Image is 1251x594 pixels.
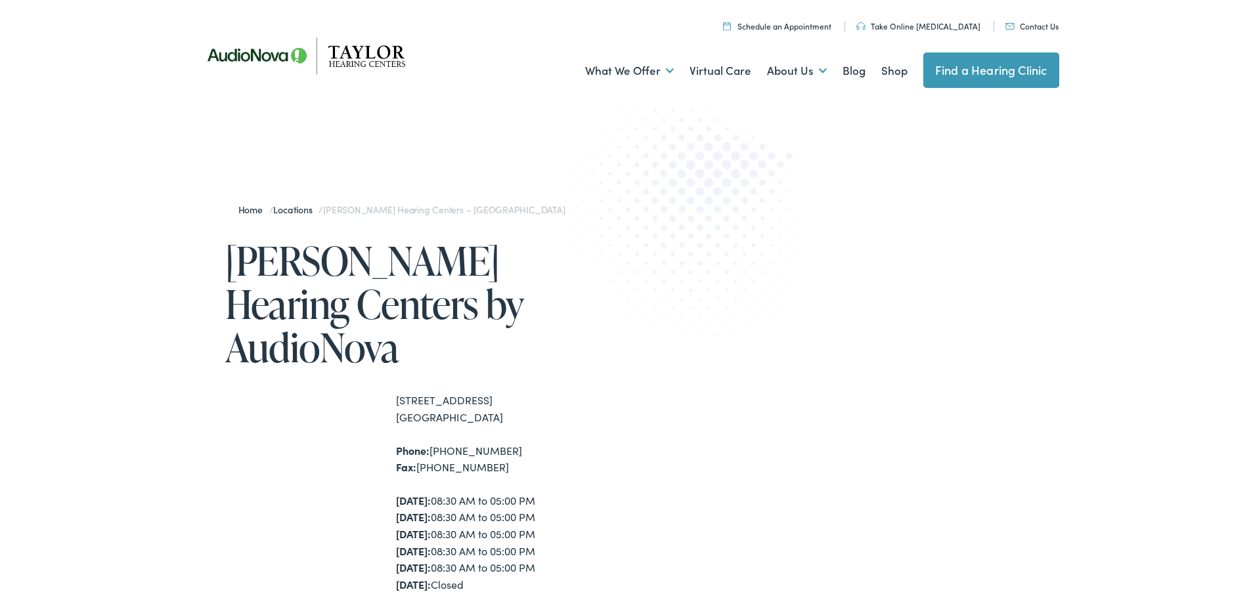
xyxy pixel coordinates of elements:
[856,22,866,30] img: utility icon
[238,203,269,216] a: Home
[396,443,429,457] strong: Phone:
[1005,23,1015,30] img: utility icon
[273,203,318,216] a: Locations
[396,509,431,524] strong: [DATE]:
[396,577,431,591] strong: [DATE]:
[396,442,626,476] div: [PHONE_NUMBER] [PHONE_NUMBER]
[881,47,908,95] a: Shop
[396,526,431,541] strong: [DATE]:
[843,47,866,95] a: Blog
[723,22,731,30] img: utility icon
[225,239,626,369] h1: [PERSON_NAME] Hearing Centers by AudioNova
[323,203,565,216] span: [PERSON_NAME] Hearing Centers – [GEOGRAPHIC_DATA]
[396,560,431,574] strong: [DATE]:
[1005,20,1059,32] a: Contact Us
[767,47,827,95] a: About Us
[856,20,980,32] a: Take Online [MEDICAL_DATA]
[396,543,431,558] strong: [DATE]:
[723,20,831,32] a: Schedule an Appointment
[585,47,674,95] a: What We Offer
[396,459,416,474] strong: Fax:
[923,53,1059,88] a: Find a Hearing Clinic
[396,392,626,425] div: [STREET_ADDRESS] [GEOGRAPHIC_DATA]
[396,493,431,507] strong: [DATE]:
[690,47,751,95] a: Virtual Care
[238,203,565,216] span: / /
